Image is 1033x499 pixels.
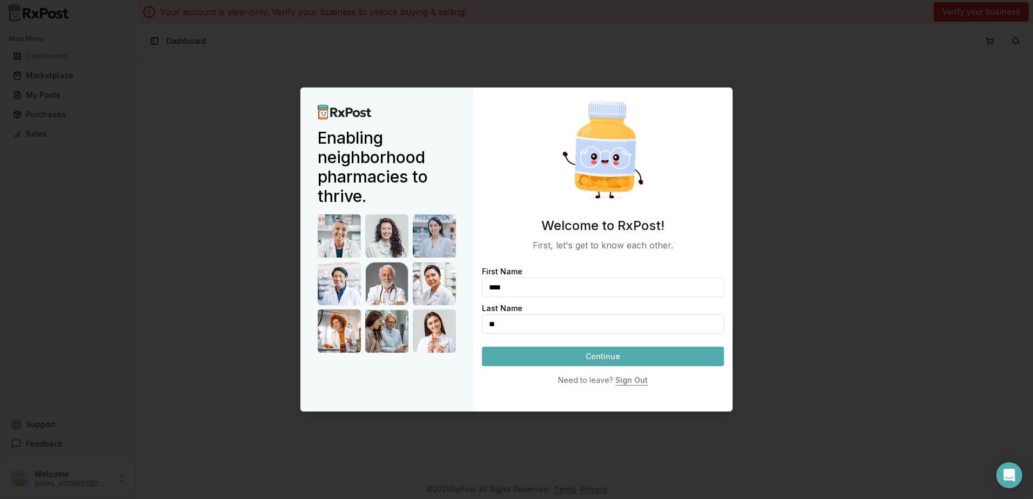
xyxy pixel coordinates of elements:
[318,214,361,258] img: Doctor 1
[482,239,724,252] p: First, let's get to know each other.
[365,309,408,353] img: Doctor 8
[558,375,613,386] div: Need to leave?
[549,96,657,204] img: Happy Pill Bottle
[413,309,456,353] img: Doctor 9
[413,262,456,305] img: Doctor 6
[318,309,361,353] img: Doctor 7
[615,370,648,390] button: Sign Out
[318,128,456,206] h2: Enabling neighborhood pharmacies to thrive.
[482,267,522,276] label: First Name
[318,262,361,305] img: Doctor 4
[482,304,522,313] label: Last Name
[365,262,408,305] img: Doctor 5
[365,214,408,258] img: Doctor 2
[482,217,724,234] h3: Welcome to RxPost!
[413,214,456,258] img: Doctor 3
[482,347,724,366] button: Continue
[318,105,372,119] img: RxPost Logo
